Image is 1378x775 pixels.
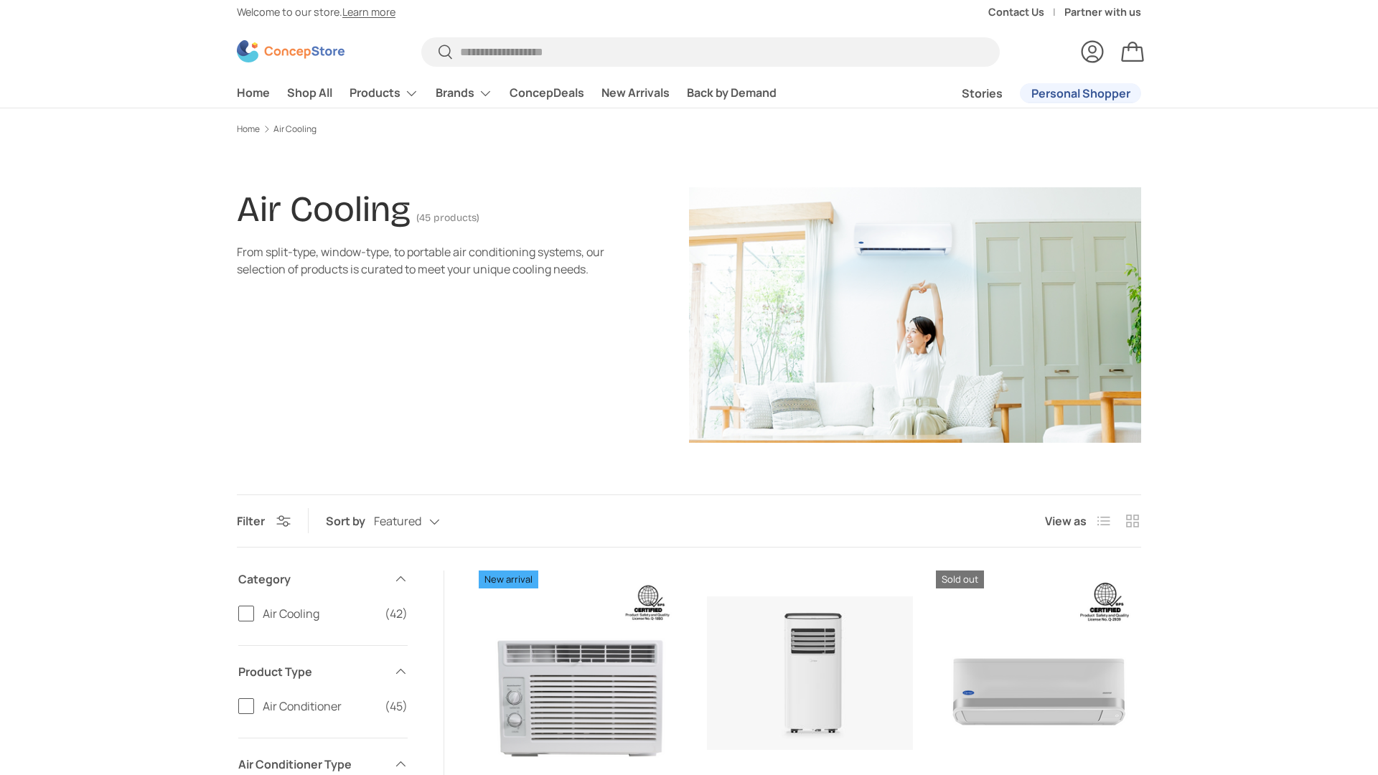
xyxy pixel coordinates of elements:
span: (42) [385,605,408,622]
a: Partner with us [1064,4,1141,20]
span: (45) [385,697,408,715]
a: Home [237,125,260,133]
a: Shop All [287,79,332,107]
a: Learn more [342,5,395,19]
span: View as [1045,512,1087,530]
span: Featured [374,515,421,528]
span: New arrival [479,570,538,588]
img: Air Cooling | ConcepStore [689,187,1141,443]
a: ConcepDeals [510,79,584,107]
nav: Breadcrumbs [237,123,1141,136]
summary: Product Type [238,646,408,697]
nav: Secondary [927,79,1141,108]
summary: Products [341,79,427,108]
a: New Arrivals [601,79,670,107]
span: Air Conditioner Type [238,756,385,773]
span: Product Type [238,663,385,680]
span: Filter [237,513,265,529]
button: Filter [237,513,291,529]
summary: Category [238,553,408,605]
span: Category [238,570,385,588]
h1: Air Cooling [237,188,411,230]
a: Products [350,79,418,108]
a: Brands [436,79,492,108]
nav: Primary [237,79,777,108]
a: Contact Us [988,4,1064,20]
label: Sort by [326,512,374,530]
span: Sold out [936,570,984,588]
a: Home [237,79,270,107]
summary: Brands [427,79,501,108]
p: Welcome to our store. [237,4,395,20]
a: Air Cooling [273,125,317,133]
span: Personal Shopper [1031,88,1130,99]
button: Featured [374,509,469,534]
div: From split-type, window-type, to portable air conditioning systems, our selection of products is ... [237,243,609,278]
span: (45 products) [416,212,479,224]
a: Back by Demand [687,79,777,107]
a: Personal Shopper [1020,83,1141,103]
a: Stories [962,80,1003,108]
img: ConcepStore [237,40,344,62]
span: Air Cooling [263,605,376,622]
span: Air Conditioner [263,697,376,715]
